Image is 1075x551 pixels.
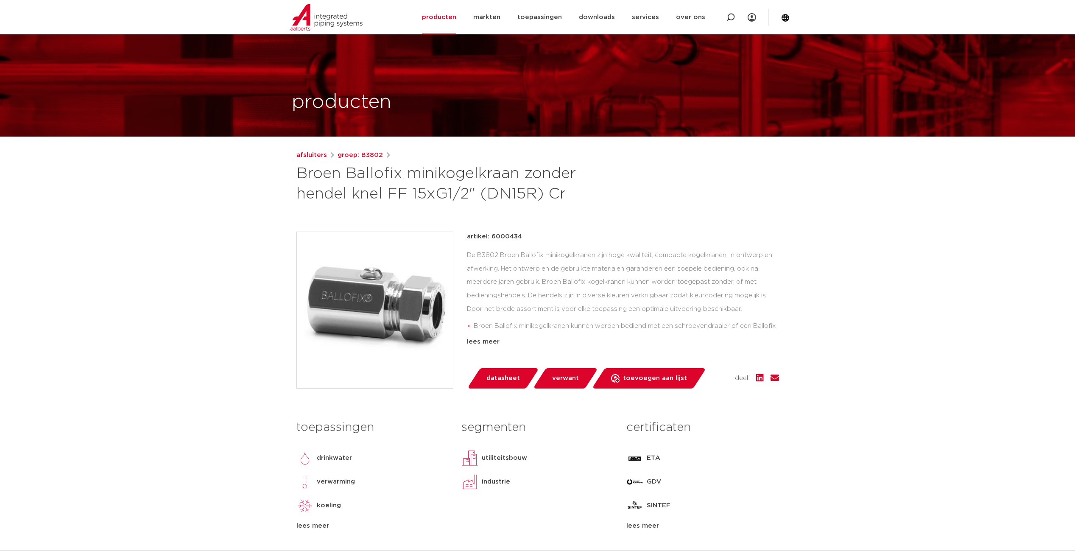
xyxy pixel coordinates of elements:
[474,319,779,347] li: Broen Ballofix minikogelkranen kunnen worden bediend met een schroevendraaier of een Ballofix hendel
[296,419,449,436] h3: toepassingen
[296,150,327,160] a: afsluiters
[552,372,579,385] span: verwant
[647,453,660,463] p: ETA
[626,521,779,531] div: lees meer
[626,473,643,490] img: GDV
[467,368,539,389] a: datasheet
[292,89,391,116] h1: producten
[467,232,522,242] p: artikel: 6000434
[461,473,478,490] img: industrie
[482,477,510,487] p: industrie
[626,450,643,467] img: ETA
[623,372,687,385] span: toevoegen aan lijst
[626,419,779,436] h3: certificaten
[467,249,779,333] div: De B3802 Broen Ballofix minikogelkranen zijn hoge kwaliteit, compacte kogelkranen, in ontwerp en ...
[735,373,749,383] span: deel:
[317,477,355,487] p: verwarming
[626,497,643,514] img: SINTEF
[317,453,352,463] p: drinkwater
[297,232,453,388] img: Product Image for Broen Ballofix minikogelkraan zonder hendel knel FF 15xG1/2" (DN15R) Cr
[461,450,478,467] img: utiliteitsbouw
[317,501,341,511] p: koeling
[296,497,313,514] img: koeling
[296,521,449,531] div: lees meer
[296,164,615,204] h1: Broen Ballofix minikogelkraan zonder hendel knel FF 15xG1/2" (DN15R) Cr
[482,453,527,463] p: utiliteitsbouw
[467,337,779,347] div: lees meer
[461,419,614,436] h3: segmenten
[533,368,598,389] a: verwant
[296,450,313,467] img: drinkwater
[338,150,383,160] a: groep: B3802
[486,372,520,385] span: datasheet
[296,473,313,490] img: verwarming
[647,477,661,487] p: GDV
[647,501,670,511] p: SINTEF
